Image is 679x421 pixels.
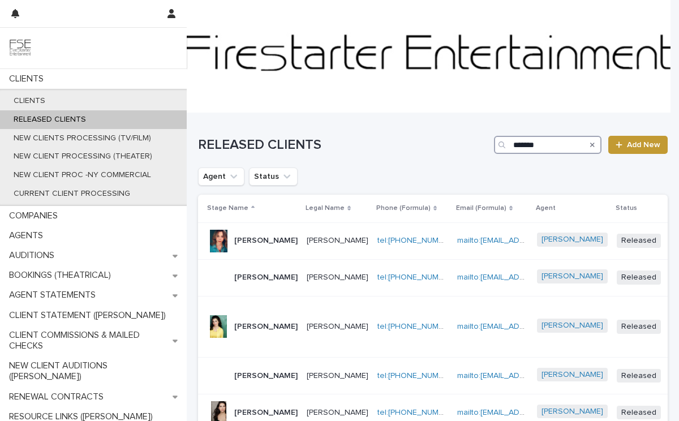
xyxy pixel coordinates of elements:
p: AGENT STATEMENTS [5,290,105,300]
a: mailto:[EMAIL_ADDRESS][DOMAIN_NAME] [457,237,608,244]
a: mailto:[EMAIL_ADDRESS][DOMAIN_NAME] [457,323,608,330]
p: RELEASED CLIENTS [5,115,95,124]
span: Released [617,234,661,248]
p: CURRENT CLIENT PROCESSING [5,189,139,199]
p: AGENTS [5,230,52,241]
p: [PERSON_NAME] [234,322,298,332]
p: [PERSON_NAME] [307,236,368,246]
a: mailto:[EMAIL_ADDRESS][DOMAIN_NAME] [457,372,608,380]
p: [PERSON_NAME] [307,322,368,332]
p: RENEWAL CONTRACTS [5,392,113,402]
a: [PERSON_NAME] [542,321,603,330]
span: Released [617,369,661,383]
p: Legal Name [306,202,345,214]
p: Phone (Formula) [376,202,431,214]
h1: RELEASED CLIENTS [198,137,489,153]
p: AUDITIONS [5,250,63,261]
p: [PERSON_NAME] [307,408,368,418]
p: CLIENTS [5,96,54,106]
p: CLIENT STATEMENT ([PERSON_NAME]) [5,310,175,321]
p: [PERSON_NAME] [234,408,298,418]
p: NEW CLIENT AUDITIONS ([PERSON_NAME]) [5,360,187,382]
a: mailto:[EMAIL_ADDRESS][DOMAIN_NAME] [457,409,608,416]
p: Agent [536,202,556,214]
a: tel:[PHONE_NUMBER] [377,273,455,281]
p: [PERSON_NAME] [307,371,368,381]
p: COMPANIES [5,211,67,221]
p: NEW CLIENT PROC -NY COMMERCIAL [5,170,160,180]
p: [PERSON_NAME] [234,371,298,381]
a: [PERSON_NAME] [542,407,603,416]
p: [PERSON_NAME] [234,273,298,282]
span: Released [617,270,661,285]
a: mailto:[EMAIL_ADDRESS][DOMAIN_NAME] [457,273,608,281]
a: tel:[PHONE_NUMBER] [377,237,455,244]
p: [PERSON_NAME] [307,273,368,282]
a: Add New [608,136,668,154]
a: tel:[PHONE_NUMBER] [377,372,455,380]
span: Released [617,406,661,420]
p: NEW CLIENT PROCESSING (THEATER) [5,152,161,161]
p: Stage Name [207,202,248,214]
a: tel:[PHONE_NUMBER] [377,323,455,330]
a: [PERSON_NAME] [542,370,603,380]
p: CLIENT COMMISSIONS & MAILED CHECKS [5,330,173,351]
span: Released [617,320,661,334]
p: BOOKINGS (THEATRICAL) [5,270,120,281]
a: [PERSON_NAME] [542,272,603,281]
img: 9JgRvJ3ETPGCJDhvPVA5 [9,37,32,59]
button: Status [249,167,298,186]
p: NEW CLIENTS PROCESSING (TV/FILM) [5,134,160,143]
p: CLIENTS [5,74,53,84]
a: tel:[PHONE_NUMBER] [377,409,455,416]
span: Add New [627,141,660,149]
p: [PERSON_NAME] [234,236,298,246]
p: Email (Formula) [456,202,506,214]
input: Search [494,136,601,154]
p: Status [616,202,637,214]
button: Agent [198,167,244,186]
a: [PERSON_NAME] [542,235,603,244]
